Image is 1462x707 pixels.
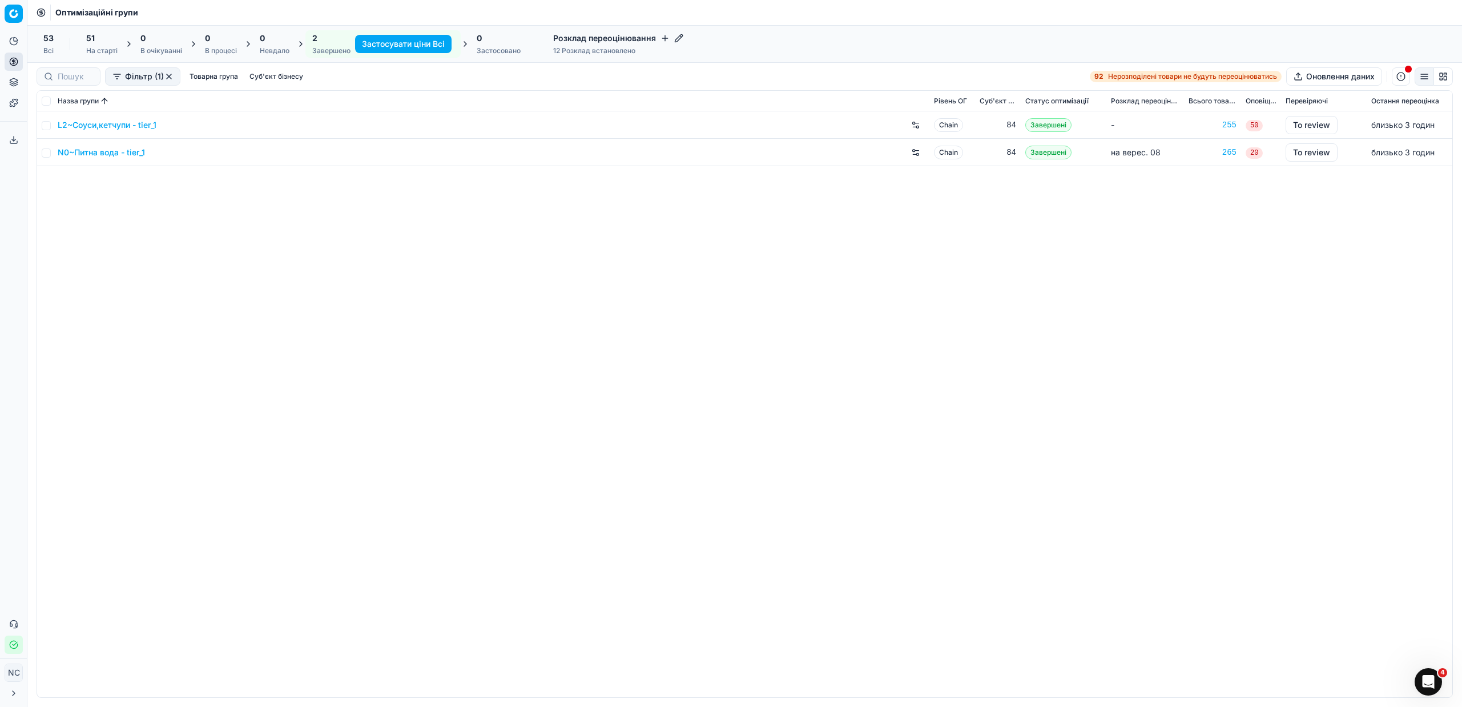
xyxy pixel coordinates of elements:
button: Оновлення даних [1286,67,1382,86]
strong: 92 [1094,72,1103,81]
button: Sorted by Назва групи ascending [99,95,110,107]
span: Chain [934,118,963,132]
span: Оптимізаційні групи [55,7,138,18]
div: 84 [980,119,1016,131]
span: NC [5,664,22,681]
div: 12 Розклад встановлено [553,46,683,55]
span: Всього товарів [1189,97,1237,106]
button: To review [1286,116,1338,134]
h4: Розклад переоцінювання [553,33,683,44]
a: 92Нерозподілені товари не будуть переоцінюватись [1090,71,1282,82]
div: Всі [43,46,54,55]
span: 20 [1246,147,1263,159]
iframe: Intercom live chat [1415,668,1442,696]
span: Завершені [1025,146,1072,159]
span: Остання переоцінка [1371,97,1439,106]
span: Рівень OГ [934,97,967,106]
span: Завершені [1025,118,1072,132]
span: 50 [1246,120,1263,131]
span: 0 [477,33,482,44]
a: N0~Питна вода - tier_1 [58,147,145,158]
nav: breadcrumb [55,7,138,18]
span: 0 [205,33,210,44]
span: Розклад переоцінювання [1111,97,1179,106]
span: близько 3 годин [1371,120,1435,130]
span: Суб'єкт бізнесу [980,97,1016,106]
div: Застосовано [477,46,521,55]
span: Chain [934,146,963,159]
td: - [1106,111,1184,139]
button: Фільтр (1) [105,67,180,86]
span: Статус оптимізації [1025,97,1089,106]
div: В очікуванні [140,46,182,55]
span: 51 [86,33,95,44]
span: близько 3 годин [1371,147,1435,157]
span: 53 [43,33,54,44]
span: Нерозподілені товари не будуть переоцінюватись [1108,72,1277,81]
span: 4 [1438,668,1447,677]
button: Товарна група [185,70,243,83]
span: на верес. 08 [1111,147,1161,157]
div: В процесі [205,46,237,55]
span: Назва групи [58,97,99,106]
span: 2 [312,33,317,44]
span: 0 [260,33,265,44]
button: To review [1286,143,1338,162]
button: Застосувати ціни Всі [355,35,452,53]
div: 84 [980,147,1016,158]
a: 255 [1189,119,1237,131]
span: Оповіщення [1246,97,1276,106]
a: L2~Соуси,кетчупи - tier_1 [58,119,156,131]
div: Невдало [260,46,289,55]
span: 0 [140,33,146,44]
button: NC [5,664,23,682]
div: Завершено [312,46,351,55]
button: Суб'єкт бізнесу [245,70,308,83]
span: Перевіряючі [1286,97,1328,106]
a: 265 [1189,147,1237,158]
input: Пошук [58,71,93,82]
div: На старті [86,46,118,55]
